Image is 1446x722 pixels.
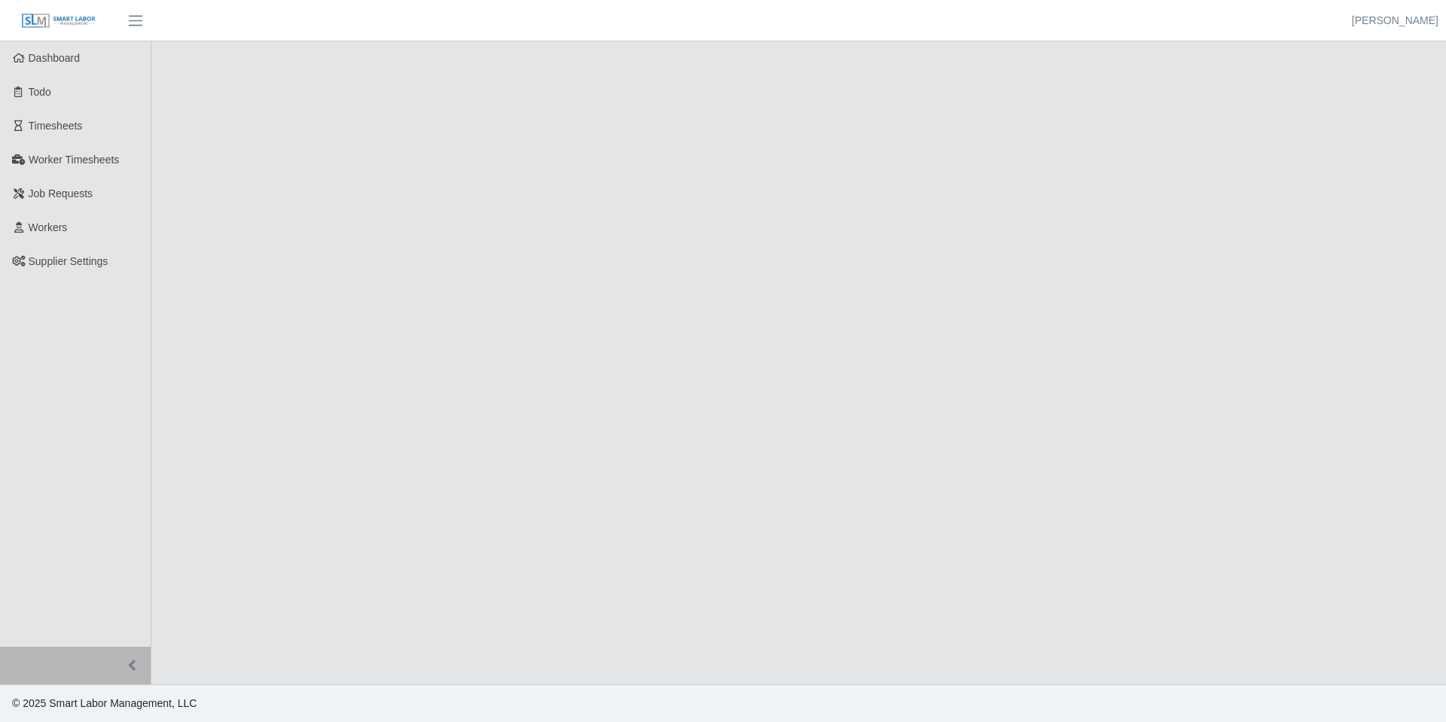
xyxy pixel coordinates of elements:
[29,187,93,200] span: Job Requests
[1352,13,1438,29] a: [PERSON_NAME]
[29,120,83,132] span: Timesheets
[21,13,96,29] img: SLM Logo
[29,52,81,64] span: Dashboard
[29,221,68,233] span: Workers
[29,255,108,267] span: Supplier Settings
[29,154,119,166] span: Worker Timesheets
[12,697,197,709] span: © 2025 Smart Labor Management, LLC
[29,86,51,98] span: Todo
